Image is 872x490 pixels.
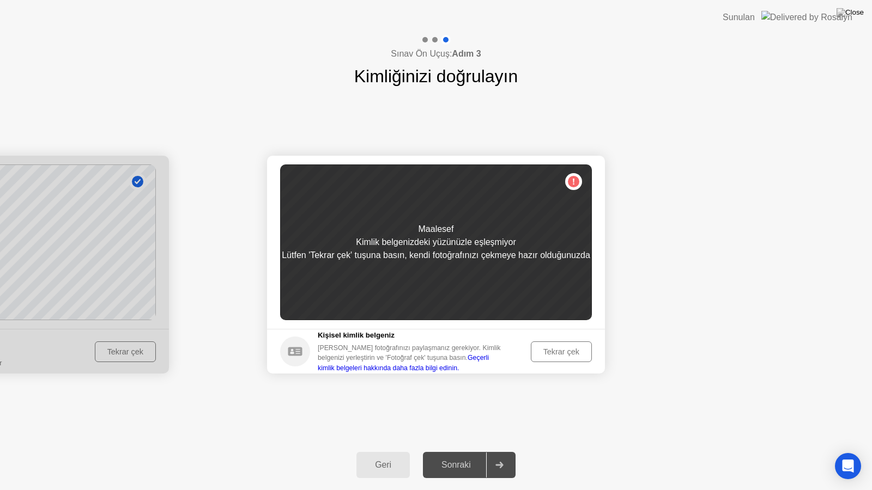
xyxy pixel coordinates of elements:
[761,11,852,23] img: Delivered by Rosalyn
[360,460,407,470] div: Geri
[835,453,861,479] div: Open Intercom Messenger
[452,49,481,58] b: Adım 3
[535,347,588,356] div: Tekrar çek
[419,223,454,236] div: Maalesef
[356,452,410,478] button: Geri
[318,330,501,341] h5: Kişisel kimlik belgeniz
[354,63,518,89] h1: Kimliğinizi doğrulayın
[318,343,501,373] div: [PERSON_NAME] fotoğrafınızı paylaşmanız gerekiyor. Kimlik belgenizi yerleştirin ve 'Fotoğraf çek'...
[391,47,481,60] h4: Sınav Ön Uçuş:
[426,460,486,470] div: Sonraki
[282,249,590,262] div: Lütfen 'Tekrar çek' tuşuna basın, kendi fotoğrafınızı çekmeye hazır olduğunuzda
[531,341,592,362] button: Tekrar çek
[356,236,516,249] div: Kimlik belgenizdeki yüzünüzle eşleşmiyor
[423,452,516,478] button: Sonraki
[723,11,755,24] div: Sunulan
[318,354,489,371] a: Geçerli kimlik belgeleri hakkında daha fazla bilgi edinin.
[837,8,864,17] img: Close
